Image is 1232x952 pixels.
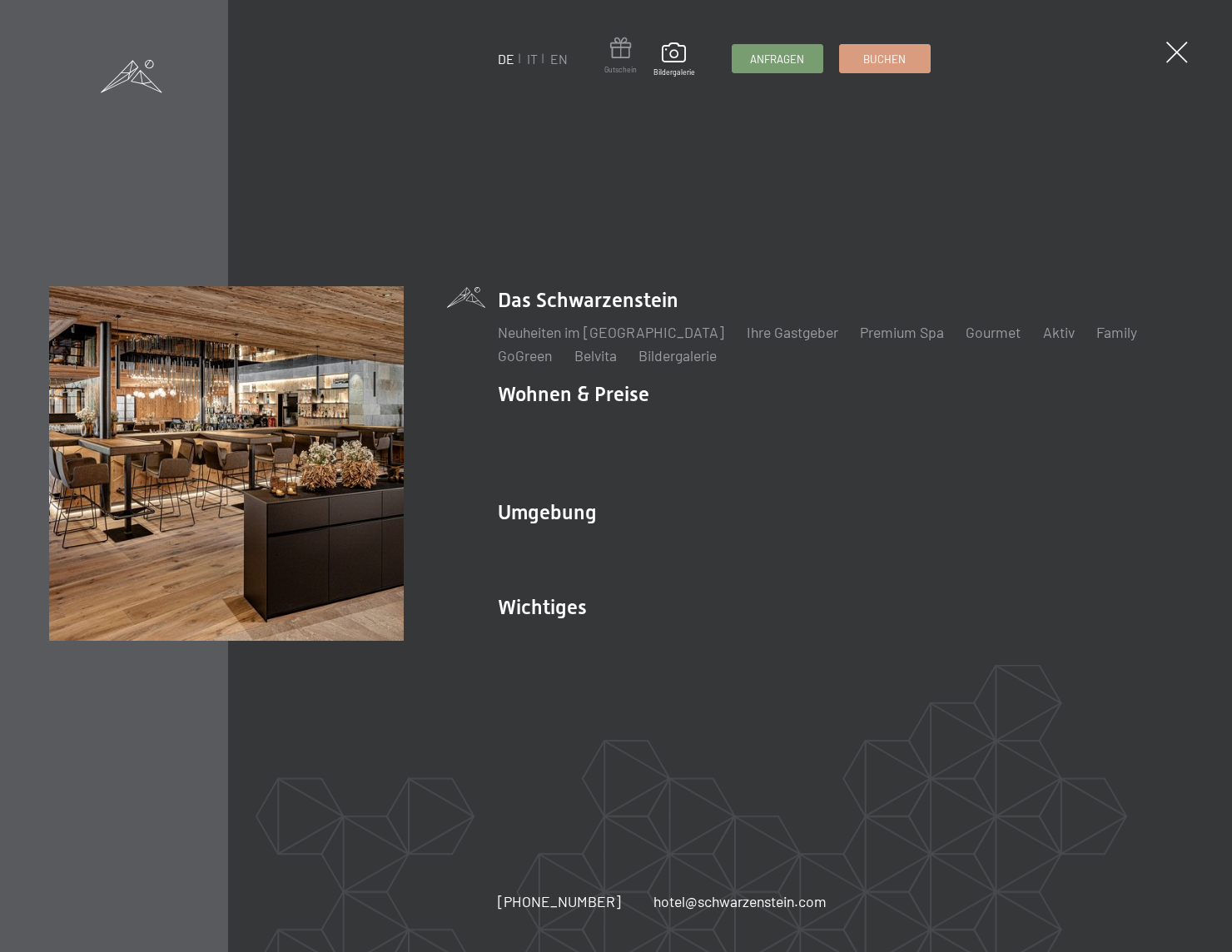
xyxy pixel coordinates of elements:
a: Aktiv [1043,323,1075,341]
span: Gutschein [604,65,637,75]
span: [PHONE_NUMBER] [498,892,621,910]
a: Gutschein [604,37,637,75]
a: hotel@schwarzenstein.com [653,891,827,912]
span: Buchen [864,52,907,67]
a: Bildergalerie [653,42,695,77]
a: Ihre Gastgeber [747,323,838,341]
a: IT [527,51,538,67]
span: Bildergalerie [653,67,695,77]
a: Premium Spa [860,323,944,341]
a: EN [550,51,568,67]
a: [PHONE_NUMBER] [498,891,621,912]
span: Anfragen [750,52,804,67]
img: Wellnesshotel Südtirol SCHWARZENSTEIN - Wellnessurlaub in den Alpen, Wandern und Wellness [49,286,404,641]
a: DE [498,51,514,67]
a: Buchen [840,45,930,72]
a: Gourmet [966,323,1021,341]
a: Family [1096,323,1137,341]
a: Belvita [574,346,617,364]
a: Anfragen [733,45,822,72]
a: GoGreen [498,346,552,364]
a: Bildergalerie [638,346,717,364]
a: Neuheiten im [GEOGRAPHIC_DATA] [498,323,724,341]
